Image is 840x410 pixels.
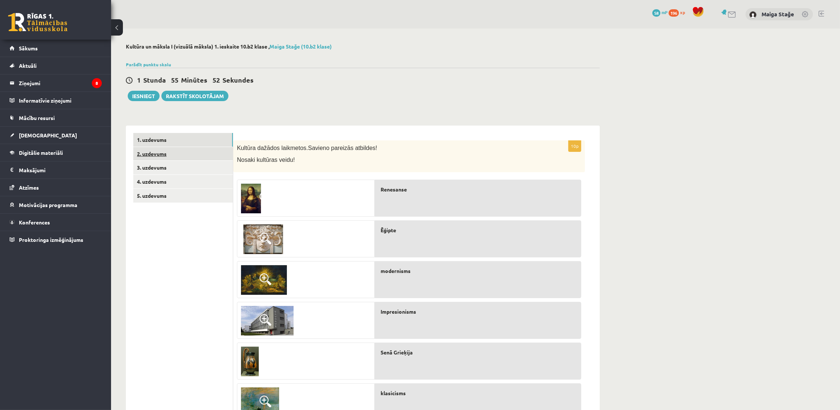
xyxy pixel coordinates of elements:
[19,62,37,69] span: Aktuāli
[270,43,332,50] a: Maiga Stağe (10.b2 klase)
[133,161,233,174] a: 3. uzdevums
[19,74,102,91] legend: Ziņojumi
[568,140,581,152] p: 10p
[133,133,233,147] a: 1. uzdevums
[10,40,102,57] a: Sākums
[669,9,689,15] a: 196 xp
[237,145,308,151] span: Kultūra dažādos laikmetos.
[222,76,254,84] span: Sekundes
[19,149,63,156] span: Digitālie materiāli
[762,10,794,18] a: Maiga Stağe
[308,145,377,151] span: Savieno pareizās atbildes!
[680,9,685,15] span: xp
[126,61,171,67] a: Parādīt punktu skalu
[749,11,757,19] img: Maiga Stağe
[381,389,406,397] span: klasicisms
[241,265,287,295] img: 6.jpg
[10,179,102,196] a: Atzīmes
[19,219,50,226] span: Konferences
[19,45,38,51] span: Sākums
[171,76,178,84] span: 55
[10,214,102,231] a: Konferences
[133,147,233,161] a: 2. uzdevums
[128,91,160,101] button: Iesniegt
[10,196,102,213] a: Motivācijas programma
[19,92,102,109] legend: Informatīvie ziņojumi
[10,109,102,126] a: Mācību resursi
[181,76,207,84] span: Minūtes
[19,236,83,243] span: Proktoringa izmēģinājums
[8,13,67,31] a: Rīgas 1. Tālmācības vidusskola
[381,349,413,356] span: Senā Grieķija
[381,186,407,193] span: Renesanse
[19,114,55,121] span: Mācību resursi
[19,161,102,179] legend: Maksājumi
[133,175,233,189] a: 4. uzdevums
[241,306,294,336] img: 10.jpg
[126,43,600,50] h2: Kultūra un māksla I (vizuālā māksla) 1. ieskaite 10.b2 klase ,
[381,267,411,275] span: modernisms
[19,201,77,208] span: Motivācijas programma
[662,9,667,15] span: mP
[10,231,102,248] a: Proktoringa izmēģinājums
[10,127,102,144] a: [DEMOGRAPHIC_DATA]
[137,76,141,84] span: 1
[161,91,228,101] a: Rakstīt skolotājam
[10,74,102,91] a: Ziņojumi8
[237,157,295,163] span: Nosaki kultūras veidu!
[241,224,285,254] img: 9.jpg
[381,226,396,234] span: Ēģipte
[241,184,261,213] img: 1.jpg
[10,161,102,179] a: Maksājumi
[669,9,679,17] span: 196
[652,9,667,15] a: 58 mP
[241,347,259,376] img: 3.jpg
[133,189,233,203] a: 5. uzdevums
[10,144,102,161] a: Digitālie materiāli
[212,76,220,84] span: 52
[10,57,102,74] a: Aktuāli
[143,76,166,84] span: Stunda
[652,9,660,17] span: 58
[19,184,39,191] span: Atzīmes
[19,132,77,139] span: [DEMOGRAPHIC_DATA]
[92,78,102,88] i: 8
[10,92,102,109] a: Informatīvie ziņojumi
[381,308,416,316] span: Impresionisms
